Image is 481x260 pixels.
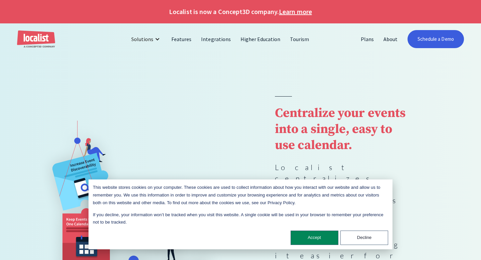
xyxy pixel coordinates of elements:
[17,30,55,48] a: home
[279,7,312,17] a: Learn more
[167,31,196,47] a: Features
[93,211,388,227] p: If you decline, your information won’t be tracked when you visit this website. A single cookie wi...
[408,30,464,48] a: Schedule a Demo
[291,231,338,245] button: Accept
[275,105,406,153] strong: Centralize your events into a single, easy to use calendar.
[196,31,235,47] a: Integrations
[93,184,388,207] p: This website stores cookies on your computer. These cookies are used to collect information about...
[89,179,392,249] div: Cookie banner
[285,31,314,47] a: Tourism
[379,31,403,47] a: About
[236,31,286,47] a: Higher Education
[340,231,388,245] button: Decline
[126,31,167,47] div: Solutions
[356,31,379,47] a: Plans
[131,35,153,43] div: Solutions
